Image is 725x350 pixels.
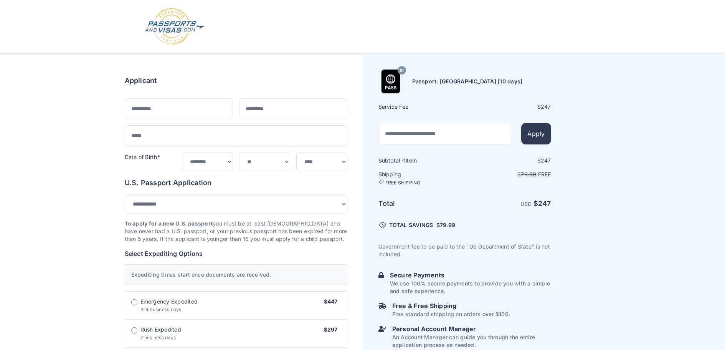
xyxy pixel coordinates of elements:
[125,220,347,243] p: you must be at least [DEMOGRAPHIC_DATA] and have never had a U.S. passport, or your previous pass...
[392,333,551,349] p: An Account Manager can guide you through the entire application process as needed.
[378,171,464,186] h6: Shipping
[125,177,347,188] h6: U.S. Passport Application
[521,123,551,144] button: Apply
[390,270,551,280] h6: Secure Payments
[385,180,421,186] span: FREE SHIPPING
[125,249,347,258] h6: Select Expediting Options
[466,157,551,164] div: $
[378,157,464,164] h6: Subtotal · item
[541,103,551,110] span: 247
[125,154,160,160] label: Date of Birth*
[378,243,551,258] p: Government fee to be paid to the "US Department of State" is not included.
[392,301,510,310] h6: Free & Free Shipping
[520,201,532,207] span: USD
[125,264,347,285] div: Expediting times start once documents are received.
[389,221,433,229] span: TOTAL SAVINGS
[324,298,338,305] span: $447
[538,199,551,207] span: 247
[324,326,338,333] span: $297
[392,310,510,318] p: Free standard shipping on orders over $100.
[521,171,536,177] span: 79.99
[392,324,551,333] h6: Personal Account Manager
[140,307,182,312] span: 3-4 business days
[378,103,464,111] h6: Service Fee
[125,75,157,86] h6: Applicant
[400,66,403,76] span: 10
[412,78,523,85] h6: Passport: [GEOGRAPHIC_DATA] [10 days]
[378,198,464,209] h6: Total
[390,280,551,295] p: We use 100% secure payments to provide you with a simple and safe experience.
[436,221,455,229] span: $
[440,222,455,228] span: 79.99
[541,157,551,164] span: 247
[466,103,551,111] div: $
[533,199,551,207] strong: $
[140,326,181,333] span: Rush Expedited
[140,298,198,305] span: Emergency Expedited
[144,8,205,46] img: Logo
[379,70,403,93] img: Product Name
[125,220,213,227] strong: To apply for a new U.S. passport
[140,335,176,340] span: 7 business days
[538,171,551,177] span: Free
[403,157,406,164] span: 1
[466,171,551,178] p: $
